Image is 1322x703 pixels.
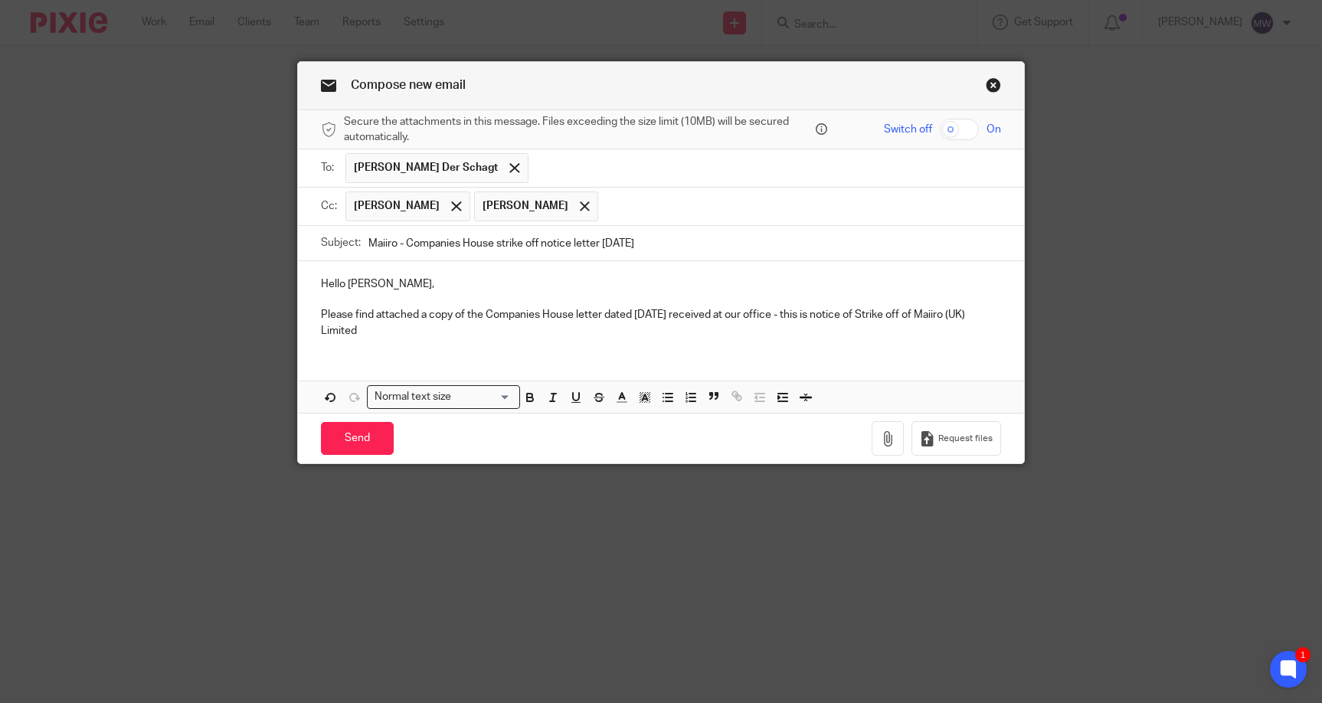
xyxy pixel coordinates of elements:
[987,122,1001,137] span: On
[321,307,1000,338] p: Please find attached a copy of the Companies House letter dated [DATE] received at our office - t...
[354,160,498,175] span: [PERSON_NAME] Der Schagt
[354,198,440,214] span: [PERSON_NAME]
[456,389,511,405] input: Search for option
[321,276,1000,292] p: Hello [PERSON_NAME],
[938,433,993,445] span: Request files
[321,235,361,250] label: Subject:
[321,198,338,214] label: Cc:
[986,77,1001,98] a: Close this dialog window
[351,79,466,91] span: Compose new email
[321,160,338,175] label: To:
[911,421,1000,456] button: Request files
[884,122,932,137] span: Switch off
[371,389,454,405] span: Normal text size
[344,114,811,146] span: Secure the attachments in this message. Files exceeding the size limit (10MB) will be secured aut...
[483,198,568,214] span: [PERSON_NAME]
[367,385,520,409] div: Search for option
[321,422,394,455] input: Send
[1295,647,1311,662] div: 1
